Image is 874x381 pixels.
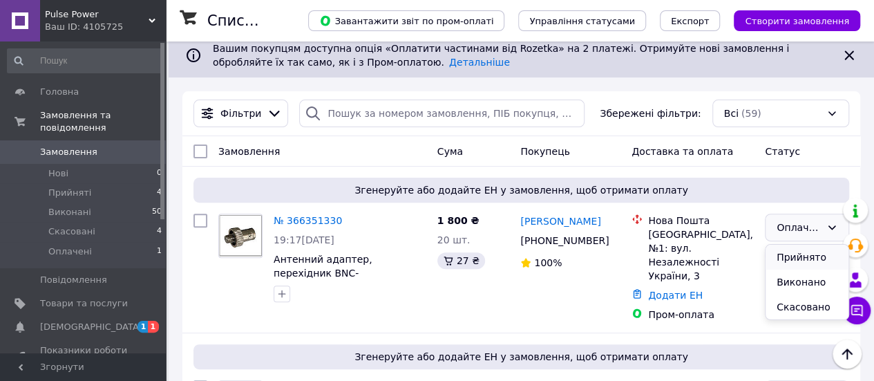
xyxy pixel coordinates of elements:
span: 50 [152,206,162,219]
span: Всі [724,106,739,120]
span: Завантажити звіт по пром-оплаті [319,15,493,27]
span: Головна [40,86,79,98]
img: Фото товару [219,215,262,257]
a: Фото товару [218,214,263,258]
span: Cума [437,146,463,157]
div: Ваш ID: 4105725 [45,21,166,33]
span: 1 800 ₴ [437,215,479,226]
span: Згенеруйте або додайте ЕН у замовлення, щоб отримати оплату [199,350,844,364]
div: [GEOGRAPHIC_DATA], №1: вул. Незалежності України, 3 [648,227,754,283]
button: Завантажити звіт по пром-оплаті [308,10,504,31]
div: [PHONE_NUMBER] [517,231,609,250]
span: 0 [157,167,162,180]
span: Замовлення [40,146,97,158]
span: Збережені фільтри: [600,106,701,120]
span: Скасовані [48,225,95,238]
span: Pulse Power [45,8,149,21]
span: Вашим покупцям доступна опція «Оплатити частинами від Rozetka» на 2 платежі. Отримуйте нові замов... [213,43,789,68]
span: Статус [765,146,800,157]
span: 19:17[DATE] [274,234,334,245]
a: Антенний адаптер, перехідник BNC-[DEMOGRAPHIC_DATA]-moto RF, для рацій Motorola DP [274,254,412,306]
div: Пром-оплата [648,308,754,322]
span: [DEMOGRAPHIC_DATA] [40,321,142,333]
span: Виконані [48,206,91,219]
div: Оплачено [777,220,821,235]
span: Прийняті [48,187,91,199]
button: Управління статусами [518,10,646,31]
span: Замовлення [218,146,280,157]
span: 100% [534,257,562,268]
a: Додати ЕН [648,290,703,301]
a: Детальніше [449,57,510,68]
span: (59) [741,108,761,119]
span: Доставка та оплата [631,146,733,157]
span: Управління статусами [529,16,635,26]
span: Повідомлення [40,274,107,286]
span: 4 [157,187,162,199]
button: Експорт [660,10,721,31]
button: Створити замовлення [734,10,860,31]
button: Чат з покупцем [843,297,871,324]
span: Покупець [520,146,569,157]
li: Скасовано [766,295,848,319]
li: Прийнято [766,245,848,270]
span: 1 [148,321,159,333]
a: Створити замовлення [720,15,860,26]
span: 1 [137,321,149,333]
span: Експорт [671,16,710,26]
input: Пошук за номером замовлення, ПІБ покупця, номером телефону, Email, номером накладної [299,100,585,127]
div: Нова Пошта [648,214,754,227]
span: 20 шт. [437,234,471,245]
a: № 366351330 [274,215,342,226]
span: Товари та послуги [40,297,128,310]
span: Нові [48,167,68,180]
div: 27 ₴ [437,252,485,269]
span: 4 [157,225,162,238]
span: Згенеруйте або додайте ЕН у замовлення, щоб отримати оплату [199,183,844,197]
span: Показники роботи компанії [40,344,128,369]
span: 1 [157,245,162,258]
li: Виконано [766,270,848,295]
span: Оплачені [48,245,92,258]
span: Замовлення та повідомлення [40,109,166,134]
input: Пошук [7,48,163,73]
button: Наверх [833,340,862,369]
a: [PERSON_NAME] [520,214,600,228]
span: Створити замовлення [745,16,849,26]
span: Фільтри [220,106,261,120]
h1: Список замовлень [207,12,348,29]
